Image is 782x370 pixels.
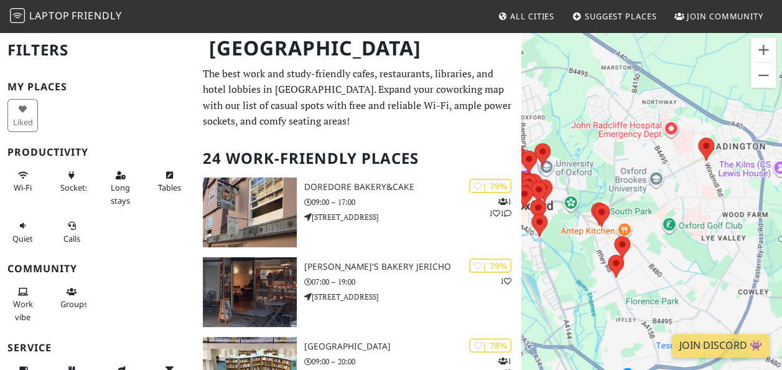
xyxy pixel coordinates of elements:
[493,5,559,27] a: All Cities
[672,334,770,358] a: Join Discord 👾
[60,182,89,193] span: Power sockets
[63,233,80,244] span: Video/audio calls
[751,63,776,88] button: Zoom out
[195,257,521,327] a: GAIL's Bakery Jericho | 79% 1 [PERSON_NAME]'s Bakery Jericho 07:00 – 19:00 [STREET_ADDRESS]
[304,196,521,208] p: 09:00 – 17:00
[489,196,511,219] p: 1 1 1
[7,342,188,354] h3: Service
[111,182,130,206] span: Long stays
[10,6,122,27] a: LaptopFriendly LaptopFriendly
[14,182,32,193] span: Stable Wi-Fi
[10,8,25,23] img: LaptopFriendly
[304,276,521,288] p: 07:00 – 19:00
[7,216,38,249] button: Quiet
[57,282,87,315] button: Groups
[12,233,33,244] span: Quiet
[7,31,188,69] h2: Filters
[7,81,188,93] h3: My Places
[510,11,554,22] span: All Cities
[72,9,121,22] span: Friendly
[585,11,657,22] span: Suggest Places
[304,182,521,192] h3: DoreDore Bakery&Cake
[469,338,511,353] div: | 78%
[158,182,181,193] span: Work-friendly tables
[7,146,188,158] h3: Productivity
[500,275,511,287] p: 1
[29,9,70,22] span: Laptop
[57,216,87,249] button: Calls
[57,165,87,198] button: Sockets
[304,291,521,303] p: [STREET_ADDRESS]
[304,211,521,223] p: [STREET_ADDRESS]
[7,282,38,327] button: Work vibe
[304,341,521,352] h3: [GEOGRAPHIC_DATA]
[195,178,521,247] a: DoreDore Bakery&Cake | 79% 111 DoreDore Bakery&Cake 09:00 – 17:00 [STREET_ADDRESS]
[13,298,33,322] span: People working
[7,263,188,275] h3: Community
[751,37,776,62] button: Zoom in
[105,165,136,211] button: Long stays
[203,140,514,178] h2: 24 Work-Friendly Places
[469,179,511,193] div: | 79%
[304,262,521,272] h3: [PERSON_NAME]'s Bakery Jericho
[469,259,511,273] div: | 79%
[687,11,763,22] span: Join Community
[60,298,88,310] span: Group tables
[199,31,519,65] h1: [GEOGRAPHIC_DATA]
[203,66,514,130] p: The best work and study-friendly cafes, restaurants, libraries, and hotel lobbies in [GEOGRAPHIC_...
[567,5,662,27] a: Suggest Places
[154,165,185,198] button: Tables
[203,178,297,247] img: DoreDore Bakery&Cake
[203,257,297,327] img: GAIL's Bakery Jericho
[669,5,768,27] a: Join Community
[304,356,521,368] p: 09:00 – 20:00
[7,165,38,198] button: Wi-Fi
